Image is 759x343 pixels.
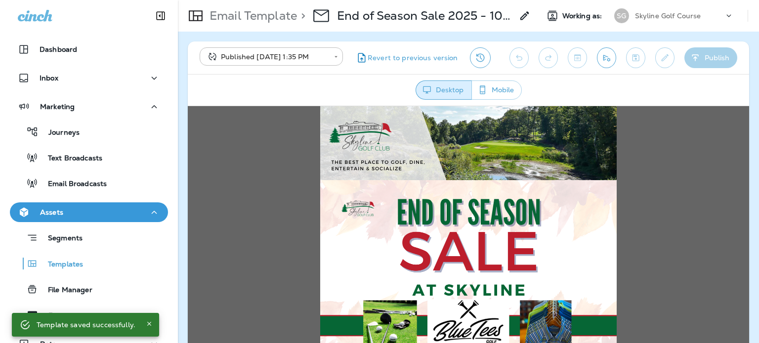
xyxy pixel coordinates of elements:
img: Skyline---End-Of-Season-Sale-2025---Blog.png [132,74,429,241]
div: Template saved successfully. [37,316,135,334]
span: Working as: [562,12,604,20]
p: Email Broadcasts [38,180,107,189]
p: File Manager [38,286,92,295]
button: Dashboard [10,39,168,59]
div: SG [614,8,629,23]
button: Collapse Sidebar [147,6,174,26]
button: Assets [10,202,168,222]
button: Marketing [10,97,168,116]
span: Revert to previous version [368,53,458,63]
button: Email Broadcasts [10,173,168,193]
p: Dashboard [40,45,77,53]
p: Forms [39,311,70,321]
p: > [297,8,305,23]
p: Segments [38,234,83,244]
button: Close [143,318,155,330]
button: Templates [10,253,168,274]
div: Published [DATE] 1:35 PM [207,52,327,62]
p: Skyline Golf Course [635,12,701,20]
p: Journeys [39,128,80,138]
button: Inbox [10,68,168,88]
button: File Manager [10,279,168,300]
p: Text Broadcasts [38,154,102,163]
p: Assets [40,208,63,216]
button: Segments [10,227,168,248]
button: Desktop [416,80,472,100]
p: Email Template [206,8,297,23]
p: End of Season Sale 2025 - 10/1 [337,8,513,23]
strong: End Of Season Sale at Skyline [195,253,366,269]
button: Forms [10,305,168,325]
button: View Changelog [470,47,491,68]
button: Revert to previous version [351,47,462,68]
p: Templates [38,260,83,269]
button: Send test email [597,47,616,68]
button: Mobile [471,80,522,100]
p: Marketing [40,103,75,111]
button: Journeys [10,121,168,142]
p: Inbox [40,74,58,82]
button: Text Broadcasts [10,147,168,168]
